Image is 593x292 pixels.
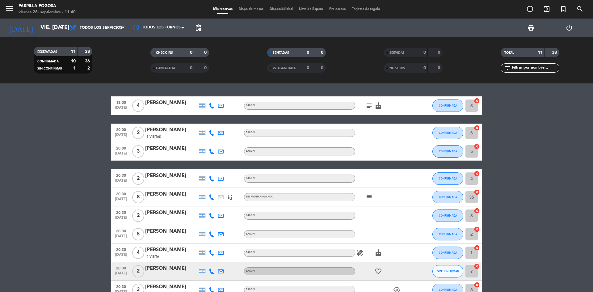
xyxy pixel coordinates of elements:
[439,214,457,217] span: CONFIRMADA
[246,131,255,134] span: SALON
[246,177,255,180] span: SALON
[246,233,255,235] span: SALON
[145,126,198,134] div: [PERSON_NAME]
[132,99,144,112] span: 4
[474,208,480,214] i: cancel
[145,246,198,254] div: [PERSON_NAME]
[113,234,129,241] span: [DATE]
[145,190,198,198] div: [PERSON_NAME]
[246,214,255,217] span: SALON
[113,144,129,151] span: 20:00
[273,51,289,54] span: SENTADAS
[132,209,144,222] span: 2
[156,67,175,70] span: CANCELADA
[85,59,91,63] strong: 36
[474,125,480,131] i: cancel
[321,50,325,55] strong: 0
[474,282,480,288] i: cancel
[389,51,405,54] span: SERVIDAS
[307,50,309,55] strong: 0
[246,270,255,272] span: SALON
[113,264,129,271] span: 20:30
[326,7,349,11] span: Pre-acceso
[504,51,514,54] span: TOTAL
[37,67,62,70] span: SIN CONFIRMAR
[432,228,463,240] button: CONFIRMADA
[356,249,364,256] i: healing
[145,227,198,235] div: [PERSON_NAME]
[439,131,457,134] span: CONFIRMADA
[432,99,463,112] button: CONFIRMADA
[87,66,91,70] strong: 2
[439,195,457,199] span: CONFIRMADA
[375,249,382,256] i: cake
[19,3,76,9] div: Parrilla Fogosa
[145,172,198,180] div: [PERSON_NAME]
[432,127,463,139] button: CONFIRMADA
[113,253,129,260] span: [DATE]
[113,271,129,278] span: [DATE]
[474,263,480,269] i: cancel
[132,265,144,277] span: 2
[246,288,255,291] span: SALON
[132,247,144,259] span: 4
[474,245,480,251] i: cancel
[246,150,255,152] span: SALON
[552,50,558,55] strong: 38
[543,5,550,13] i: exit_to_app
[439,177,457,180] span: CONFIRMADA
[321,66,325,70] strong: 0
[132,145,144,158] span: 3
[423,50,426,55] strong: 0
[474,143,480,150] i: cancel
[246,196,273,198] span: Sin menú asignado
[246,251,255,254] span: SALON
[439,251,457,254] span: CONFIRMADA
[80,26,122,30] span: Todos los servicios
[113,209,129,216] span: 20:30
[504,64,511,72] i: filter_list
[267,7,296,11] span: Disponibilidad
[432,145,463,158] button: CONFIRMADA
[511,65,559,71] input: Filtrar por nombre...
[113,106,129,113] span: [DATE]
[132,172,144,185] span: 2
[71,59,76,63] strong: 10
[423,66,426,70] strong: 0
[432,247,463,259] button: CONFIRMADA
[113,216,129,223] span: [DATE]
[113,190,129,197] span: 20:30
[190,66,192,70] strong: 0
[5,4,14,15] button: menu
[145,99,198,107] div: [PERSON_NAME]
[5,21,37,35] i: [DATE]
[37,60,59,63] span: CONFIRMADA
[145,145,198,153] div: [PERSON_NAME]
[307,66,309,70] strong: 0
[273,67,296,70] span: RE AGENDADA
[538,50,543,55] strong: 11
[246,104,255,107] span: SALON
[527,24,535,32] span: print
[132,127,144,139] span: 2
[204,50,208,55] strong: 0
[439,150,457,153] span: CONFIRMADA
[474,171,480,177] i: cancel
[145,283,198,291] div: [PERSON_NAME]
[438,50,441,55] strong: 0
[132,228,144,240] span: 5
[85,49,91,54] strong: 38
[365,102,373,109] i: subject
[113,246,129,253] span: 20:30
[156,51,173,54] span: CHECK INS
[132,191,144,203] span: 8
[71,49,76,54] strong: 11
[113,126,129,133] span: 20:00
[113,151,129,159] span: [DATE]
[526,5,534,13] i: add_circle_outline
[389,67,405,70] span: NO SHOW
[113,283,129,290] span: 20:30
[439,232,457,236] span: CONFIRMADA
[550,19,588,37] div: LOG OUT
[375,268,382,275] i: favorite_border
